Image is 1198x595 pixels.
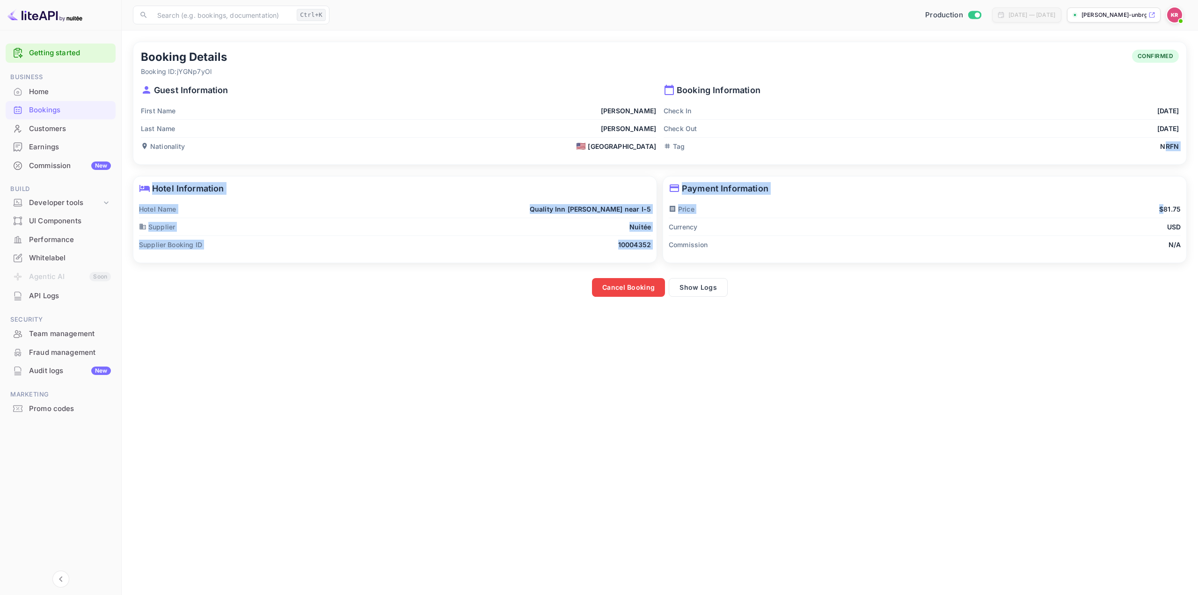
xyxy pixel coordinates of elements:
[29,216,111,227] div: UI Components
[139,222,175,232] p: Supplier
[152,6,293,24] input: Search (e.g. bookings, documentation)
[6,44,116,63] div: Getting started
[6,389,116,400] span: Marketing
[141,84,656,96] p: Guest Information
[601,106,656,116] p: [PERSON_NAME]
[141,141,185,151] p: Nationality
[6,287,116,305] div: API Logs
[6,101,116,118] a: Bookings
[592,278,665,297] button: Cancel Booking
[6,120,116,138] div: Customers
[669,204,694,214] p: Price
[6,83,116,100] a: Home
[6,287,116,304] a: API Logs
[6,249,116,266] a: Whitelabel
[6,184,116,194] span: Build
[29,235,111,245] div: Performance
[141,50,227,65] h5: Booking Details
[669,222,697,232] p: Currency
[141,106,176,116] p: First Name
[6,72,116,82] span: Business
[1132,52,1179,60] span: CONFIRMED
[6,157,116,174] a: CommissionNew
[29,124,111,134] div: Customers
[576,141,656,151] div: [GEOGRAPHIC_DATA]
[669,278,728,297] button: Show Logs
[1159,204,1181,214] p: $81.75
[91,367,111,375] div: New
[29,291,111,301] div: API Logs
[139,182,651,195] p: Hotel Information
[6,212,116,229] a: UI Components
[6,325,116,343] div: Team management
[664,84,1179,96] p: Booking Information
[29,347,111,358] div: Fraud management
[29,366,111,376] div: Audit logs
[91,162,111,170] div: New
[139,240,202,250] p: Supplier Booking ID
[6,120,116,137] a: Customers
[664,124,697,133] p: Check Out
[618,240,651,250] p: 10004352
[29,87,111,97] div: Home
[6,400,116,418] div: Promo codes
[925,10,963,21] span: Production
[139,204,176,214] p: Hotel Name
[6,157,116,175] div: CommissionNew
[601,124,656,133] p: [PERSON_NAME]
[6,344,116,362] div: Fraud management
[921,10,985,21] div: Switch to Sandbox mode
[1157,106,1179,116] p: [DATE]
[141,124,175,133] p: Last Name
[6,101,116,119] div: Bookings
[6,83,116,101] div: Home
[7,7,82,22] img: LiteAPI logo
[669,240,708,250] p: Commission
[1167,222,1181,232] p: USD
[6,362,116,379] a: Audit logsNew
[6,138,116,155] a: Earnings
[29,198,102,208] div: Developer tools
[6,325,116,342] a: Team management
[664,141,685,151] p: Tag
[669,182,1181,195] p: Payment Information
[576,142,586,150] span: 🇺🇸
[29,105,111,116] div: Bookings
[6,195,116,211] div: Developer tools
[297,9,326,21] div: Ctrl+K
[6,315,116,325] span: Security
[29,253,111,264] div: Whitelabel
[6,231,116,248] a: Performance
[6,249,116,267] div: Whitelabel
[530,204,651,214] p: Quality Inn [PERSON_NAME] near I-5
[6,362,116,380] div: Audit logsNew
[29,329,111,339] div: Team management
[1160,141,1179,151] p: NRFN
[29,404,111,414] div: Promo codes
[629,222,651,232] p: Nuitée
[6,344,116,361] a: Fraud management
[141,66,227,76] p: Booking ID: jYGNp7yOl
[6,138,116,156] div: Earnings
[6,212,116,230] div: UI Components
[664,106,691,116] p: Check In
[1008,11,1055,19] div: [DATE] — [DATE]
[52,571,69,588] button: Collapse navigation
[1169,240,1181,250] p: N/A
[29,161,111,171] div: Commission
[1157,124,1179,133] p: [DATE]
[6,231,116,249] div: Performance
[6,400,116,417] a: Promo codes
[1081,11,1147,19] p: [PERSON_NAME]-unbrg.[PERSON_NAME]...
[29,48,111,59] a: Getting started
[1167,7,1182,22] img: Kobus Roux
[29,142,111,153] div: Earnings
